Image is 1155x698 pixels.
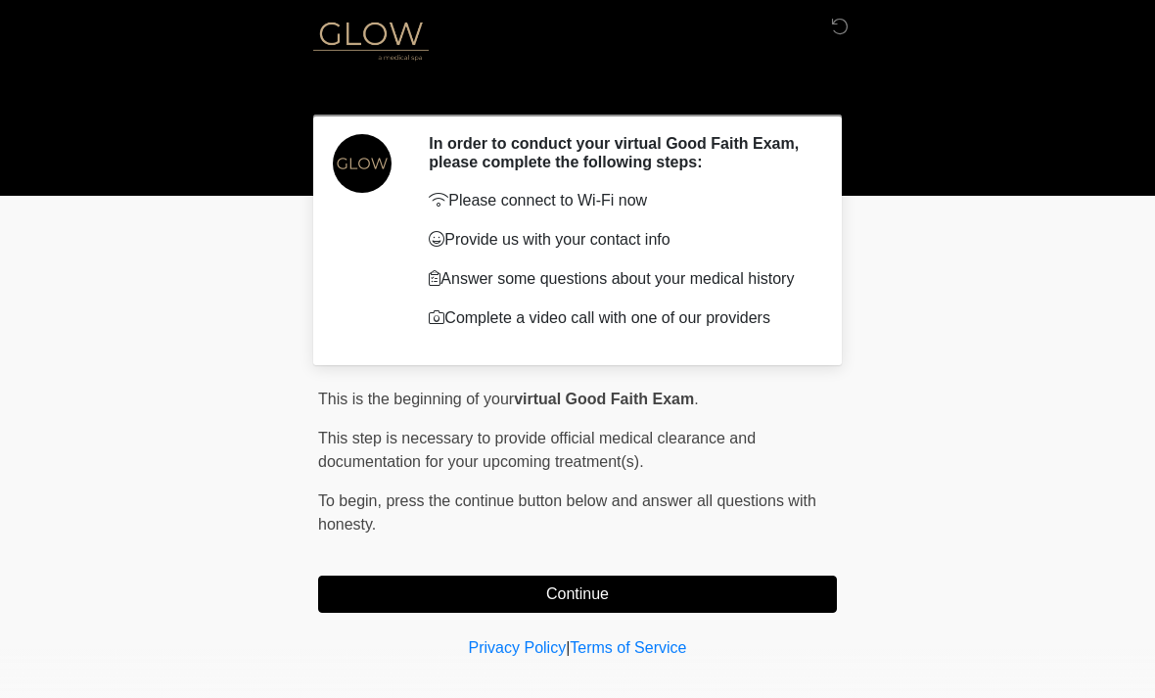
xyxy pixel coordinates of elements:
span: press the continue button below and answer all questions with honesty. [318,492,816,533]
p: Please connect to Wi-Fi now [429,189,808,212]
a: | [566,639,570,656]
h1: ‎ ‎ ‎ [303,70,852,107]
span: This step is necessary to provide official medical clearance and documentation for your upcoming ... [318,430,756,470]
a: Privacy Policy [469,639,567,656]
p: Answer some questions about your medical history [429,267,808,291]
button: Continue [318,576,837,613]
strong: virtual Good Faith Exam [514,391,694,407]
img: Glow Medical Spa Logo [299,15,443,65]
span: . [694,391,698,407]
span: This is the beginning of your [318,391,514,407]
span: To begin, [318,492,386,509]
p: Complete a video call with one of our providers [429,306,808,330]
p: Provide us with your contact info [429,228,808,252]
img: Agent Avatar [333,134,392,193]
h2: In order to conduct your virtual Good Faith Exam, please complete the following steps: [429,134,808,171]
a: Terms of Service [570,639,686,656]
